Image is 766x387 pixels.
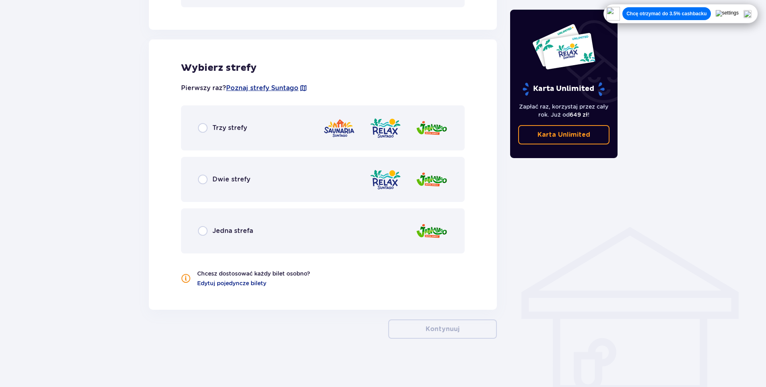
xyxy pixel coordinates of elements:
a: Karta Unlimited [518,125,610,144]
p: Karta Unlimited [537,130,590,139]
img: zone logo [369,117,402,140]
img: zone logo [369,168,402,191]
img: zone logo [416,168,448,191]
p: Wybierz strefy [181,62,465,74]
a: Edytuj pojedyncze bilety [197,279,266,287]
img: zone logo [416,117,448,140]
p: Zapłać raz, korzystaj przez cały rok. Już od ! [518,103,610,119]
p: Chcesz dostosować każdy bilet osobno? [197,270,310,278]
span: 649 zł [570,111,588,118]
p: Jedna strefa [212,226,253,235]
img: zone logo [323,117,355,140]
p: Pierwszy raz? [181,84,307,93]
img: zone logo [416,220,448,243]
p: Trzy strefy [212,124,247,132]
p: Dwie strefy [212,175,250,184]
p: Kontynuuj [426,325,459,333]
button: Kontynuuj [388,319,497,339]
a: Poznaj strefy Suntago [226,84,299,93]
p: Karta Unlimited [522,82,605,96]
